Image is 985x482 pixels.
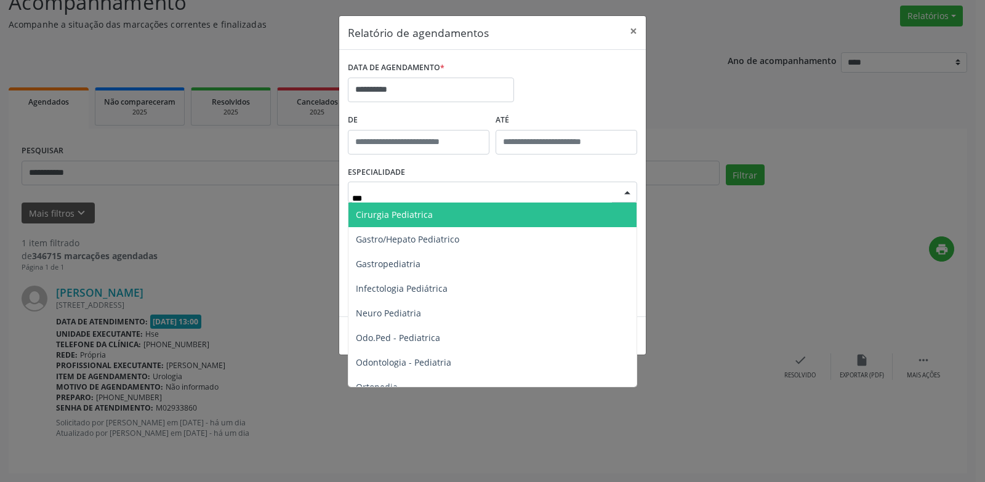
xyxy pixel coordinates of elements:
[348,25,489,41] h5: Relatório de agendamentos
[356,381,398,393] span: Ortopedia
[621,16,646,46] button: Close
[356,283,448,294] span: Infectologia Pediátrica
[356,258,420,270] span: Gastropediatria
[496,111,637,130] label: ATÉ
[348,58,444,78] label: DATA DE AGENDAMENTO
[356,332,440,343] span: Odo.Ped - Pediatrica
[356,209,433,220] span: Cirurgia Pediatrica
[356,307,421,319] span: Neuro Pediatria
[356,233,459,245] span: Gastro/Hepato Pediatrico
[356,356,451,368] span: Odontologia - Pediatria
[348,163,405,182] label: ESPECIALIDADE
[348,111,489,130] label: De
